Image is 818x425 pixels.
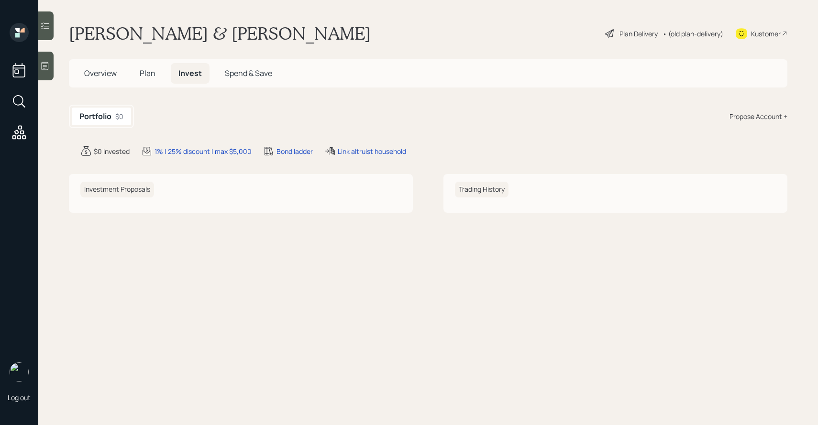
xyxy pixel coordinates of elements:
[84,68,117,78] span: Overview
[8,393,31,402] div: Log out
[663,29,723,39] div: • (old plan-delivery)
[619,29,658,39] div: Plan Delivery
[115,111,123,121] div: $0
[140,68,155,78] span: Plan
[155,146,252,156] div: 1% | 25% discount | max $5,000
[338,146,406,156] div: Link altruist household
[10,362,29,381] img: sami-boghos-headshot.png
[94,146,130,156] div: $0 invested
[79,112,111,121] h5: Portfolio
[455,182,508,197] h6: Trading History
[225,68,272,78] span: Spend & Save
[730,111,787,121] div: Propose Account +
[751,29,781,39] div: Kustomer
[178,68,202,78] span: Invest
[69,23,371,44] h1: [PERSON_NAME] & [PERSON_NAME]
[80,182,154,197] h6: Investment Proposals
[276,146,313,156] div: Bond ladder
